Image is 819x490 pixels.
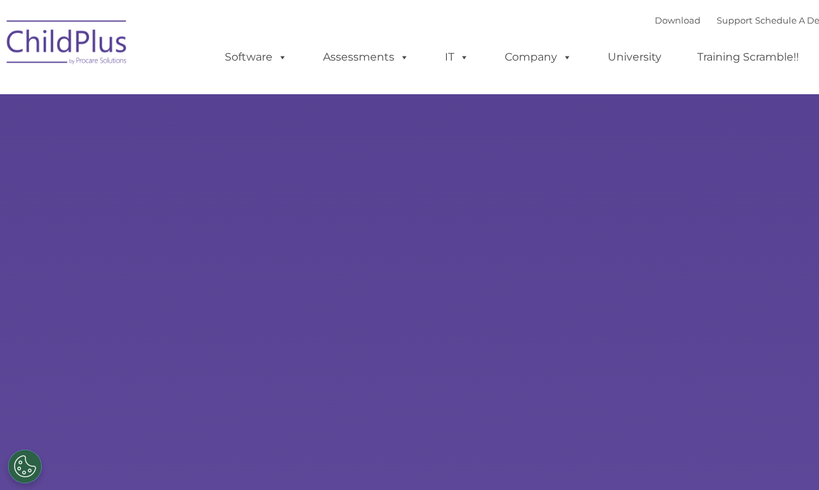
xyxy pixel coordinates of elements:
[491,44,585,71] a: Company
[211,44,301,71] a: Software
[594,44,675,71] a: University
[431,44,483,71] a: IT
[310,44,423,71] a: Assessments
[8,450,42,483] button: Cookies Settings
[684,44,812,71] a: Training Scramble!!
[655,15,701,26] a: Download
[717,15,752,26] a: Support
